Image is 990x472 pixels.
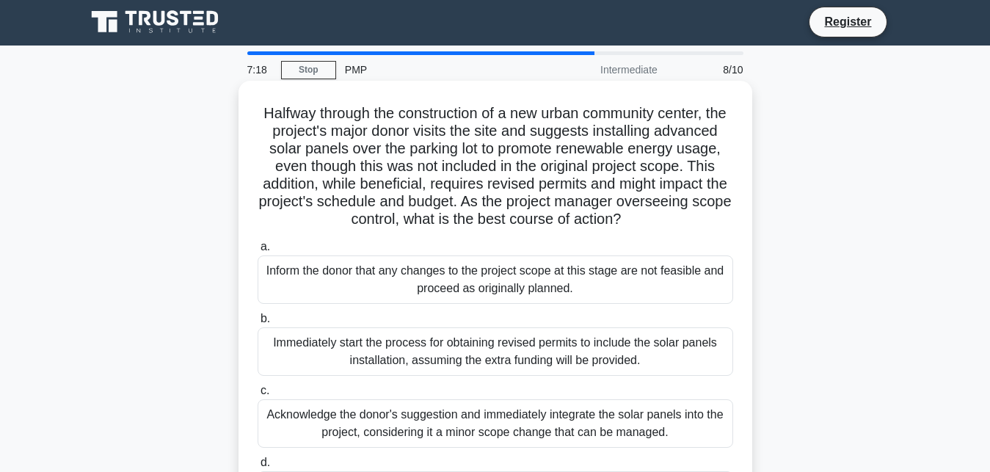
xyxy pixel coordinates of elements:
[261,456,270,468] span: d.
[336,55,538,84] div: PMP
[281,61,336,79] a: Stop
[666,55,752,84] div: 8/10
[258,255,733,304] div: Inform the donor that any changes to the project scope at this stage are not feasible and proceed...
[256,104,735,229] h5: Halfway through the construction of a new urban community center, the project's major donor visit...
[261,312,270,324] span: b.
[815,12,880,31] a: Register
[258,327,733,376] div: Immediately start the process for obtaining revised permits to include the solar panels installat...
[258,399,733,448] div: Acknowledge the donor's suggestion and immediately integrate the solar panels into the project, c...
[261,384,269,396] span: c.
[261,240,270,253] span: a.
[239,55,281,84] div: 7:18
[538,55,666,84] div: Intermediate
